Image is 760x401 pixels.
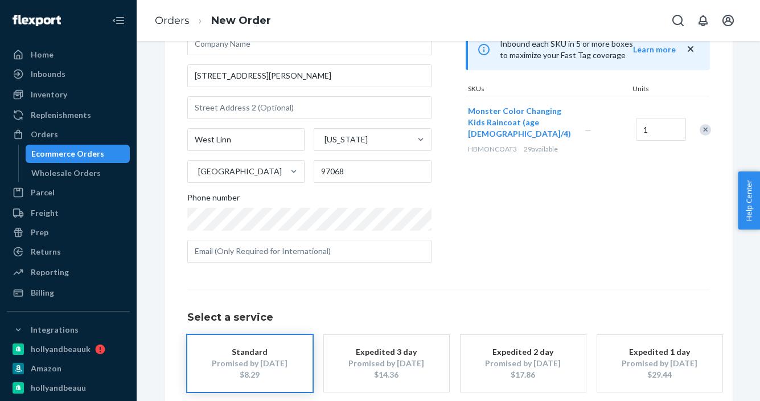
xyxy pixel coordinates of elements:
[187,192,240,208] span: Phone number
[204,369,295,380] div: $8.29
[31,382,86,394] div: hollyandbeauu
[466,84,630,96] div: SKUs
[7,243,130,261] a: Returns
[585,125,591,134] span: —
[31,167,101,179] div: Wholesale Orders
[717,9,740,32] button: Open account menu
[187,128,305,151] input: City
[26,145,130,163] a: Ecommerce Orders
[692,9,714,32] button: Open notifications
[630,84,681,96] div: Units
[323,134,324,145] input: [US_STATE]
[324,134,368,145] div: [US_STATE]
[738,171,760,230] button: Help Center
[211,14,271,27] a: New Order
[31,68,65,80] div: Inbounds
[7,379,130,397] a: hollyandbeauu
[31,324,79,335] div: Integrations
[155,14,190,27] a: Orders
[31,207,59,219] div: Freight
[341,346,432,358] div: Expedited 3 day
[7,183,130,202] a: Parcel
[7,223,130,242] a: Prep
[7,85,130,104] a: Inventory
[7,359,130,378] a: Amazon
[7,46,130,64] a: Home
[7,263,130,281] a: Reporting
[478,346,569,358] div: Expedited 2 day
[468,106,571,138] span: Monster Color Changing Kids Raincoat (age [DEMOGRAPHIC_DATA]/4)
[31,227,48,238] div: Prep
[187,64,432,87] input: Street Address
[524,145,558,153] span: 29 available
[31,129,58,140] div: Orders
[204,358,295,369] div: Promised by [DATE]
[614,358,705,369] div: Promised by [DATE]
[13,15,61,26] img: Flexport logo
[7,106,130,124] a: Replenishments
[341,358,432,369] div: Promised by [DATE]
[7,284,130,302] a: Billing
[341,369,432,380] div: $14.36
[597,335,722,392] button: Expedited 1 dayPromised by [DATE]$29.44
[466,29,710,70] div: Inbound each SKU in 5 or more boxes to maximize your Fast Tag coverage
[187,335,313,392] button: StandardPromised by [DATE]$8.29
[667,9,689,32] button: Open Search Box
[700,124,711,136] div: Remove Item
[146,4,280,38] ol: breadcrumbs
[633,44,676,55] button: Learn more
[31,89,67,100] div: Inventory
[636,118,686,141] input: Quantity
[314,160,432,183] input: ZIP Code
[31,246,61,257] div: Returns
[31,267,69,278] div: Reporting
[685,43,696,55] button: close
[198,166,282,177] div: [GEOGRAPHIC_DATA]
[204,346,295,358] div: Standard
[478,369,569,380] div: $17.86
[7,321,130,339] button: Integrations
[187,312,710,324] h1: Select a service
[107,9,130,32] button: Close Navigation
[187,96,432,119] input: Street Address 2 (Optional)
[324,335,449,392] button: Expedited 3 dayPromised by [DATE]$14.36
[7,65,130,83] a: Inbounds
[187,240,432,263] input: Email (Only Required for International)
[614,346,705,358] div: Expedited 1 day
[614,369,705,380] div: $29.44
[31,109,91,121] div: Replenishments
[478,358,569,369] div: Promised by [DATE]
[26,164,130,182] a: Wholesale Orders
[468,105,571,140] button: Monster Color Changing Kids Raincoat (age [DEMOGRAPHIC_DATA]/4)
[468,145,517,153] span: HBMONCOAT3
[7,340,130,358] a: hollyandbeauuk
[7,204,130,222] a: Freight
[187,32,432,55] input: Company Name
[31,148,104,159] div: Ecommerce Orders
[31,49,54,60] div: Home
[31,363,61,374] div: Amazon
[197,166,198,177] input: [GEOGRAPHIC_DATA]
[7,125,130,144] a: Orders
[31,187,55,198] div: Parcel
[461,335,586,392] button: Expedited 2 dayPromised by [DATE]$17.86
[31,287,54,298] div: Billing
[31,343,91,355] div: hollyandbeauuk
